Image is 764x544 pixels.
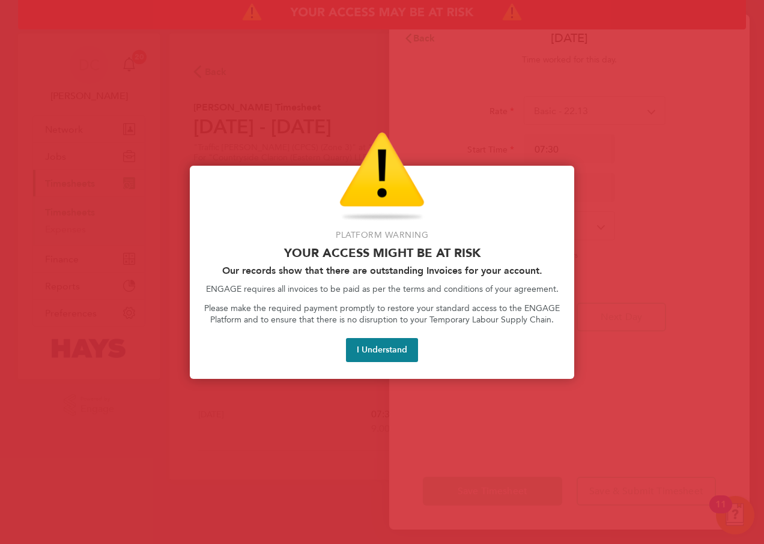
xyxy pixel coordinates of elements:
[190,166,574,379] div: Access At Risk
[204,303,560,326] p: Please make the required payment promptly to restore your standard access to the ENGAGE Platform ...
[204,229,560,241] p: Platform Warning
[204,246,560,260] p: Your access might be at risk
[339,132,425,222] img: Warning Icon
[204,265,560,276] h2: Our records show that there are outstanding Invoices for your account.
[346,338,418,362] button: I Understand
[204,283,560,295] p: ENGAGE requires all invoices to be paid as per the terms and conditions of your agreement.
